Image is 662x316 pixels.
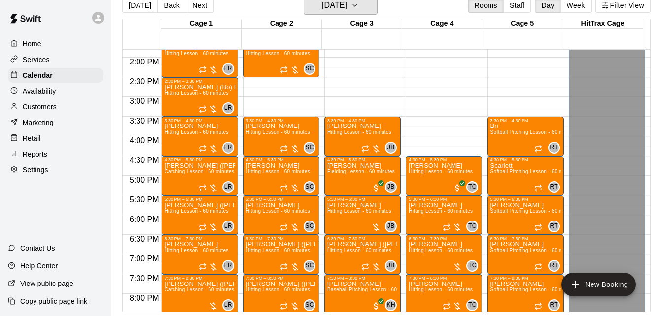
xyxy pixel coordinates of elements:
[246,236,316,241] div: 6:30 PM – 7:30 PM
[550,300,558,310] span: RT
[23,118,54,127] p: Marketing
[23,149,47,159] p: Reports
[224,64,232,74] span: LR
[8,115,103,130] a: Marketing
[226,260,234,272] span: Leo Rojas
[224,143,232,153] span: LR
[224,103,232,113] span: LR
[389,299,397,311] span: Kyle Huckaby
[280,302,288,310] span: Recurring event
[243,274,319,314] div: 7:30 PM – 8:30 PM: Hitting Lesson - 60 minutes
[466,299,478,311] div: Tristen Carranza
[161,19,242,29] div: Cage 1
[164,158,235,162] div: 4:30 PM – 5:30 PM
[468,182,477,192] span: TC
[8,131,103,146] a: Retail
[305,182,314,192] span: SC
[199,66,207,74] span: Recurring event
[468,261,477,271] span: TC
[280,263,288,271] span: Recurring event
[534,223,542,231] span: Recurring event
[466,221,478,232] div: Tristen Carranza
[409,287,473,292] span: Hitting Lesson - 60 minutes
[164,248,228,253] span: Hitting Lesson - 60 minutes
[487,117,563,156] div: 3:30 PM – 4:30 PM: Bri
[127,156,162,164] span: 4:30 PM
[304,221,315,232] div: Santiago Chirino
[224,261,232,271] span: LR
[199,223,207,231] span: Recurring event
[327,118,398,123] div: 3:30 PM – 4:30 PM
[304,299,315,311] div: Santiago Chirino
[305,221,314,231] span: SC
[23,133,41,143] p: Retail
[385,260,397,272] div: Jose Bermudez
[246,158,316,162] div: 4:30 PM – 5:30 PM
[548,142,560,154] div: Raychel Trocki
[280,66,288,74] span: Recurring event
[322,19,402,29] div: Cage 3
[470,181,478,193] span: Tristen Carranza
[164,276,235,281] div: 7:30 PM – 8:30 PM
[8,162,103,177] div: Settings
[243,117,319,156] div: 3:30 PM – 4:30 PM: Hitting Lesson - 60 minutes
[23,102,57,112] p: Customers
[246,169,310,174] span: Hitting Lesson - 60 minutes
[548,221,560,232] div: Raychel Trocki
[222,181,234,193] div: Leo Rojas
[402,19,483,29] div: Cage 4
[550,261,558,271] span: RT
[8,147,103,161] a: Reports
[387,221,395,231] span: JB
[246,129,310,135] span: Hitting Lesson - 60 minutes
[324,156,401,195] div: 4:30 PM – 5:30 PM: Alyssa Phipps
[304,260,315,272] div: Santiago Chirino
[8,36,103,51] a: Home
[161,235,238,274] div: 6:30 PM – 7:30 PM: Hitting Lesson - 60 minutes
[161,156,238,195] div: 4:30 PM – 5:30 PM: Catching Lesson - 60 minutes
[534,263,542,271] span: Recurring event
[246,276,316,281] div: 7:30 PM – 8:30 PM
[534,302,542,310] span: Recurring event
[386,300,395,310] span: KH
[164,118,235,123] div: 3:30 PM – 4:30 PM
[387,143,395,153] span: JB
[561,273,636,296] button: add
[8,99,103,114] a: Customers
[409,208,473,214] span: Hitting Lesson - 60 minutes
[224,182,232,192] span: LR
[127,254,162,263] span: 7:00 PM
[127,215,162,223] span: 6:00 PM
[243,156,319,195] div: 4:30 PM – 5:30 PM: Hitting Lesson - 60 minutes
[466,260,478,272] div: Tristen Carranza
[470,299,478,311] span: Tristen Carranza
[490,129,577,135] span: Softball Pitching Lesson - 60 minutes
[490,287,577,292] span: Softball Pitching Lesson - 60 minutes
[224,221,232,231] span: LR
[406,195,482,235] div: 5:30 PM – 6:30 PM: Hitting Lesson - 60 minutes
[387,261,395,271] span: JB
[8,84,103,98] a: Availability
[443,223,451,231] span: Recurring event
[552,221,560,232] span: Raychel Trocki
[222,102,234,114] div: Leo Rojas
[552,181,560,193] span: Raychel Trocki
[127,235,162,243] span: 6:30 PM
[23,70,53,80] p: Calendar
[327,287,417,292] span: Baseball Pitching Lesson - 60 minutes
[226,142,234,154] span: Leo Rojas
[406,156,482,195] div: 4:30 PM – 5:30 PM: Hannah Hager
[371,183,381,193] span: All customers have paid
[562,19,643,29] div: HitTrax Cage
[385,142,397,154] div: Jose Bermudez
[246,51,310,56] span: Hitting Lesson - 60 minutes
[534,145,542,153] span: Recurring event
[243,38,319,77] div: 1:30 PM – 2:30 PM: DOUBLE
[222,142,234,154] div: Leo Rojas
[482,19,562,29] div: Cage 5
[222,63,234,75] div: Leo Rojas
[327,129,391,135] span: Hitting Lesson - 60 minutes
